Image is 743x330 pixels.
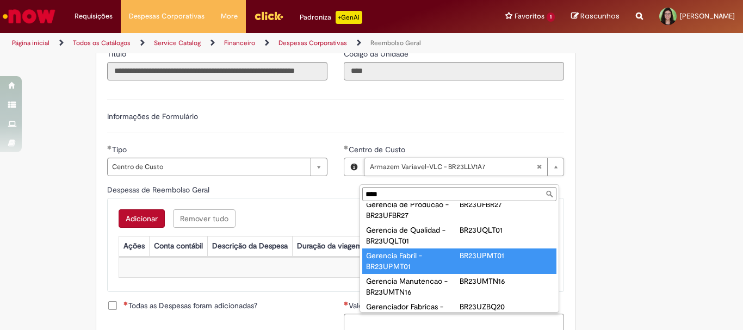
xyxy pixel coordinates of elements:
div: Gerencia Fabril - BR23UPMT01 [366,250,460,272]
div: Gerencia Manutencao - BR23UMTN16 [366,276,460,297]
div: BR23UPMT01 [460,250,553,261]
ul: Centro de Custo [360,203,559,312]
div: Gerenciador Fabricas - BR23UZBQ20 [366,301,460,323]
div: BR23UMTN16 [460,276,553,287]
div: Gerencia de Producao - BR23UFBR27 [366,199,460,221]
div: BR23UZBQ20 [460,301,553,312]
div: Gerencia de Qualidad - BR23UQLT01 [366,225,460,246]
div: BR23UQLT01 [460,225,553,235]
div: BR23UFBR27 [460,199,553,210]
